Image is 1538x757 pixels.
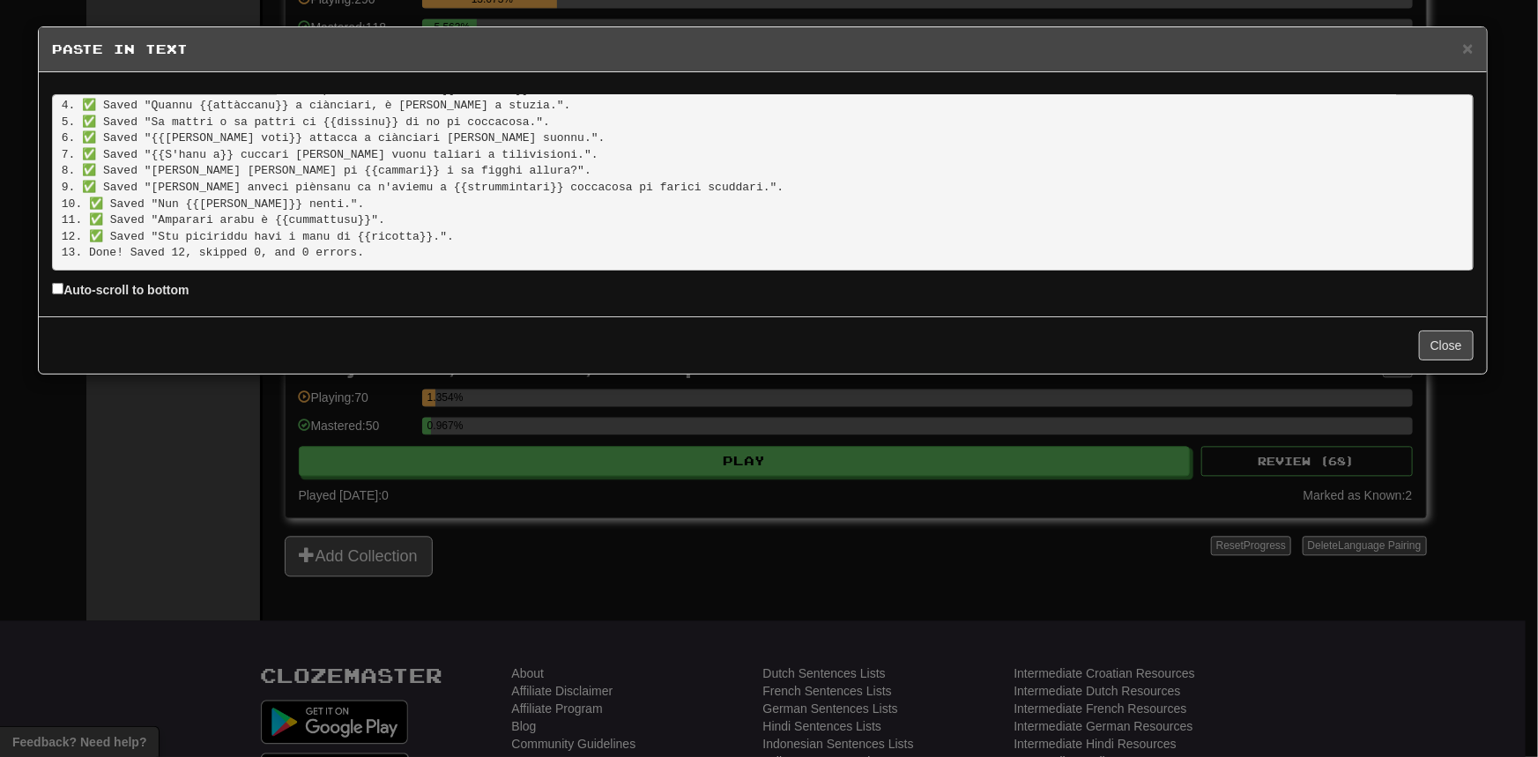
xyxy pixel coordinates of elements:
[1462,38,1473,58] span: ×
[52,41,1473,58] h5: Paste in Text
[1419,330,1474,360] button: Close
[52,283,63,294] input: Auto-scroll to bottom
[52,279,1473,299] label: Auto-scroll to bottom
[52,94,1473,271] pre: 1. ✅ Saved "Idda {{anveci}} [PERSON_NAME] e ci spiega [PERSON_NAME] nun puonu fari dda cosa.". 2....
[1462,39,1473,57] button: Close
